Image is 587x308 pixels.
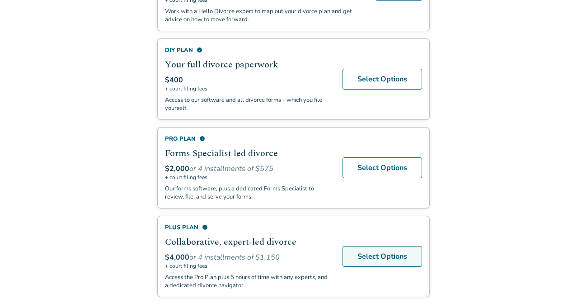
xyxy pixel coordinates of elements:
[165,273,332,289] p: Access the Pro Plan plus 5 hours of time with any experts, and a dedicated divorce navigator.
[343,157,422,178] a: Select Options
[202,224,208,230] span: info
[165,185,332,201] p: Our forms software, plus a dedicated Forms Specialist to review, file, and serve your forms.
[542,265,587,308] iframe: Chat Widget
[165,7,365,24] p: Work with a Hello Divorce expert to map out your divorce plan and get advice on how to move forward.
[165,223,332,232] div: Plus Plan
[165,58,332,71] h2: Your full divorce paperwork
[343,69,422,90] a: Select Options
[165,164,332,174] div: or 4 installments of $575
[165,235,332,249] h2: Collaborative, expert-led divorce
[165,262,332,270] span: + court filing fees
[165,147,332,160] h2: Forms Specialist led divorce
[165,164,189,174] span: $2,000
[165,85,332,92] span: + court filing fees
[165,135,332,143] div: Pro Plan
[165,75,183,85] span: $400
[197,47,202,53] span: info
[165,96,332,112] p: Access to our software and all divorce forms - which you file yourself.
[165,252,332,262] div: or 4 installments of $1,150
[165,46,332,54] div: DIY Plan
[165,252,189,262] span: $4,000
[199,136,205,142] span: info
[343,246,422,267] a: Select Options
[165,174,332,181] span: + court filing fees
